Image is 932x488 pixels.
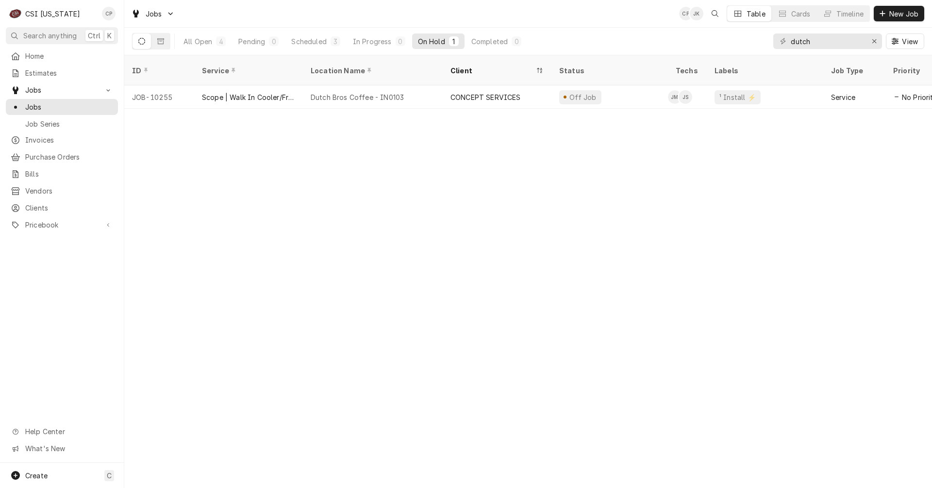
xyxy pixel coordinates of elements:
[450,65,534,76] div: Client
[6,183,118,199] a: Vendors
[679,7,693,20] div: CP
[747,9,766,19] div: Table
[6,166,118,182] a: Bills
[668,90,682,104] div: JM
[127,6,179,22] a: Go to Jobs
[568,92,598,102] div: Off Job
[102,7,116,20] div: CP
[6,217,118,233] a: Go to Pricebook
[146,9,162,19] span: Jobs
[25,51,113,61] span: Home
[25,68,113,78] span: Estimates
[6,65,118,81] a: Estimates
[218,36,224,47] div: 4
[107,471,112,481] span: C
[311,65,433,76] div: Location Name
[23,31,77,41] span: Search anything
[679,7,693,20] div: Craig Pierce's Avatar
[202,65,293,76] div: Service
[25,220,99,230] span: Pricebook
[418,36,445,47] div: On Hold
[676,65,699,76] div: Techs
[707,6,723,21] button: Open search
[102,7,116,20] div: Craig Pierce's Avatar
[866,33,882,49] button: Erase input
[124,85,194,109] div: JOB-10255
[25,186,113,196] span: Vendors
[6,440,118,456] a: Go to What's New
[471,36,508,47] div: Completed
[25,85,99,95] span: Jobs
[25,443,112,454] span: What's New
[6,82,118,98] a: Go to Jobs
[836,9,864,19] div: Timeline
[679,90,692,104] div: Jesus Salas's Avatar
[25,119,113,129] span: Job Series
[271,36,277,47] div: 0
[333,36,338,47] div: 3
[451,36,457,47] div: 1
[25,102,113,112] span: Jobs
[791,33,864,49] input: Keyword search
[900,36,920,47] span: View
[311,92,404,102] div: Dutch Bros Coffee - IN0103
[25,152,113,162] span: Purchase Orders
[791,9,811,19] div: Cards
[9,7,22,20] div: C
[690,7,703,20] div: Jeff Kuehl's Avatar
[132,65,184,76] div: ID
[238,36,265,47] div: Pending
[6,48,118,64] a: Home
[715,65,815,76] div: Labels
[6,99,118,115] a: Jobs
[6,200,118,216] a: Clients
[874,6,924,21] button: New Job
[831,65,878,76] div: Job Type
[353,36,392,47] div: In Progress
[6,149,118,165] a: Purchase Orders
[679,90,692,104] div: JS
[107,31,112,41] span: K
[202,92,295,102] div: Scope | Walk In Cooler/Freezer Install
[25,203,113,213] span: Clients
[6,116,118,132] a: Job Series
[398,36,403,47] div: 0
[514,36,519,47] div: 0
[886,33,924,49] button: View
[88,31,100,41] span: Ctrl
[450,92,521,102] div: CONCEPT SERVICES
[668,90,682,104] div: Jay Maiden's Avatar
[183,36,212,47] div: All Open
[559,65,658,76] div: Status
[6,27,118,44] button: Search anythingCtrlK
[25,169,113,179] span: Bills
[6,423,118,439] a: Go to Help Center
[718,92,757,102] div: ¹ Install ⚡️
[6,132,118,148] a: Invoices
[291,36,326,47] div: Scheduled
[831,92,855,102] div: Service
[25,135,113,145] span: Invoices
[25,472,48,480] span: Create
[690,7,703,20] div: JK
[25,426,112,437] span: Help Center
[887,9,920,19] span: New Job
[9,7,22,20] div: CSI Kentucky's Avatar
[25,9,80,19] div: CSI [US_STATE]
